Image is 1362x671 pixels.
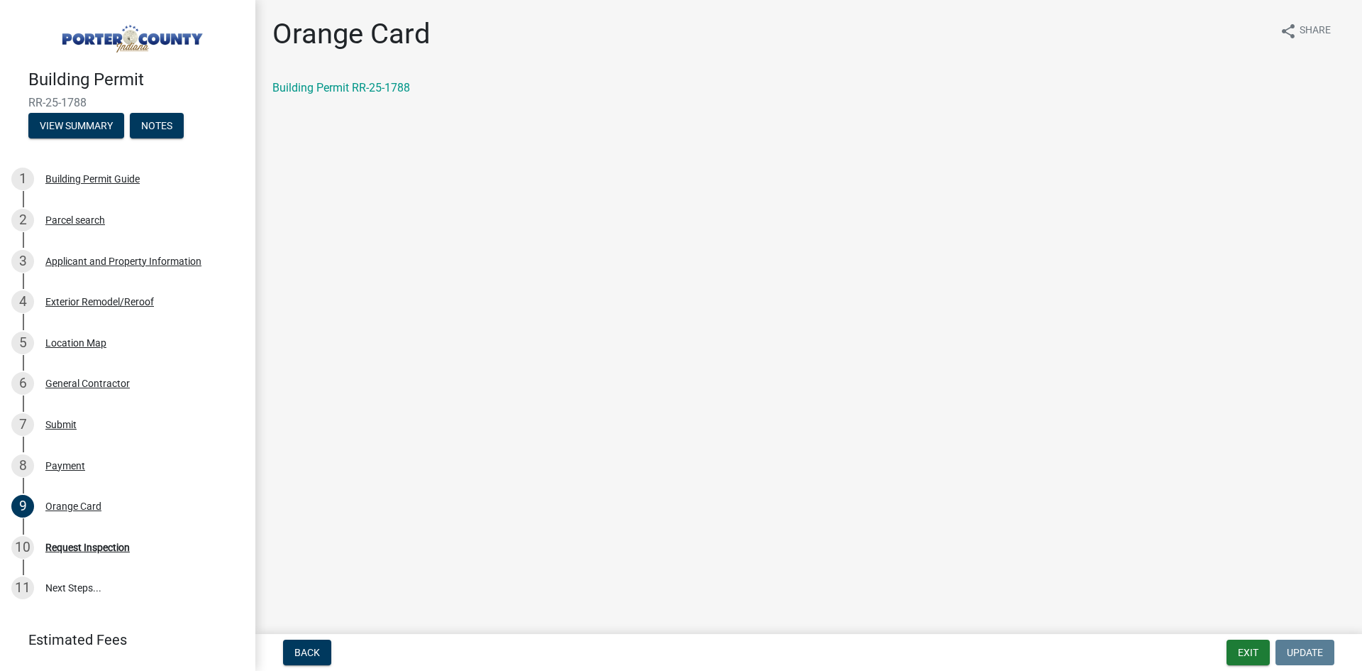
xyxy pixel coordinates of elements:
a: Estimated Fees [11,626,233,654]
div: 9 [11,495,34,518]
div: Building Permit Guide [45,174,140,184]
a: Building Permit RR-25-1788 [272,81,410,94]
div: 11 [11,577,34,599]
button: Exit [1227,640,1270,665]
div: Orange Card [45,501,101,511]
div: 10 [11,536,34,559]
div: 8 [11,454,34,477]
span: Back [294,647,320,658]
div: 1 [11,168,34,190]
div: Location Map [45,338,106,348]
div: Exterior Remodel/Reroof [45,297,154,307]
div: 3 [11,250,34,273]
button: Notes [130,113,184,138]
h4: Building Permit [28,70,244,90]
span: Update [1287,647,1323,658]
wm-modal-confirm: Notes [130,121,184,132]
div: 4 [11,290,34,313]
div: General Contractor [45,378,130,388]
span: Share [1300,23,1331,40]
div: 5 [11,332,34,354]
button: shareShare [1268,17,1342,45]
div: 2 [11,209,34,231]
div: Request Inspection [45,542,130,552]
h1: Orange Card [272,17,431,51]
div: Submit [45,420,77,430]
button: View Summary [28,113,124,138]
div: Applicant and Property Information [45,256,201,266]
div: 6 [11,372,34,395]
div: Parcel search [45,215,105,225]
div: 7 [11,413,34,436]
img: Porter County, Indiana [28,15,233,55]
wm-modal-confirm: Summary [28,121,124,132]
button: Back [283,640,331,665]
button: Update [1275,640,1334,665]
span: RR-25-1788 [28,96,227,109]
div: Payment [45,461,85,471]
i: share [1280,23,1297,40]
